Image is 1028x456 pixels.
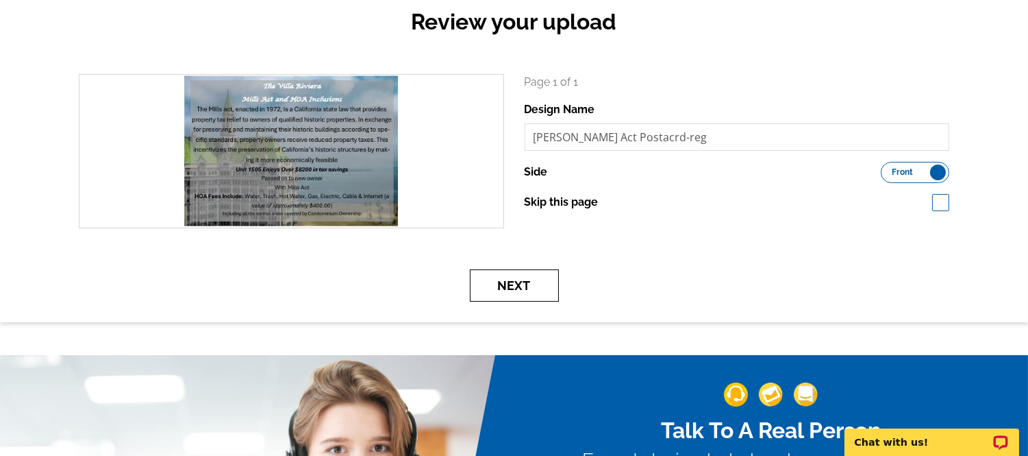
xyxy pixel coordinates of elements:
h2: Talk To A Real Person [583,418,960,444]
span: Front [892,169,913,176]
img: support-img-2.png [759,383,783,407]
p: Page 1 of 1 [525,74,950,91]
label: Design Name [525,101,595,118]
label: Side [525,164,548,180]
iframe: LiveChat chat widget [836,413,1028,456]
img: support-img-1.png [724,383,748,407]
h2: Review your upload [68,9,960,35]
button: Next [470,269,559,302]
img: support-img-3_1.png [794,383,818,407]
input: File Name [525,123,950,151]
label: Skip this page [525,194,599,211]
i: search [277,137,305,165]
